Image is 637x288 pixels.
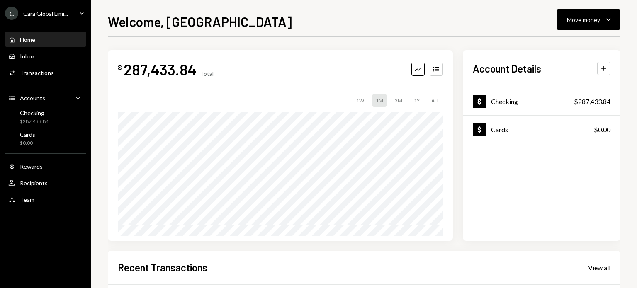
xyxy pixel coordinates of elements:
[353,94,367,107] div: 1W
[118,261,207,274] h2: Recent Transactions
[588,263,610,272] a: View all
[473,62,541,75] h2: Account Details
[5,107,86,127] a: Checking$287,433.84
[118,63,122,72] div: $
[5,48,86,63] a: Inbox
[124,60,197,79] div: 287,433.84
[594,125,610,135] div: $0.00
[411,94,423,107] div: 1Y
[5,90,86,105] a: Accounts
[574,97,610,106] div: $287,433.84
[491,97,518,105] div: Checking
[20,109,49,116] div: Checking
[23,10,68,17] div: Cara Global Limi...
[428,94,443,107] div: ALL
[372,94,387,107] div: 1M
[20,179,48,186] div: Recipients
[20,94,45,102] div: Accounts
[108,13,292,30] h1: Welcome, [GEOGRAPHIC_DATA]
[491,126,508,133] div: Cards
[20,131,35,138] div: Cards
[557,9,620,30] button: Move money
[5,175,86,190] a: Recipients
[5,32,86,47] a: Home
[5,7,18,20] div: C
[463,116,620,143] a: Cards$0.00
[20,196,34,203] div: Team
[5,159,86,174] a: Rewards
[567,15,600,24] div: Move money
[5,65,86,80] a: Transactions
[20,140,35,147] div: $0.00
[588,264,610,272] div: View all
[20,163,43,170] div: Rewards
[20,53,35,60] div: Inbox
[200,70,214,77] div: Total
[391,94,406,107] div: 3M
[463,87,620,115] a: Checking$287,433.84
[5,192,86,207] a: Team
[20,118,49,125] div: $287,433.84
[20,69,54,76] div: Transactions
[20,36,35,43] div: Home
[5,128,86,148] a: Cards$0.00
